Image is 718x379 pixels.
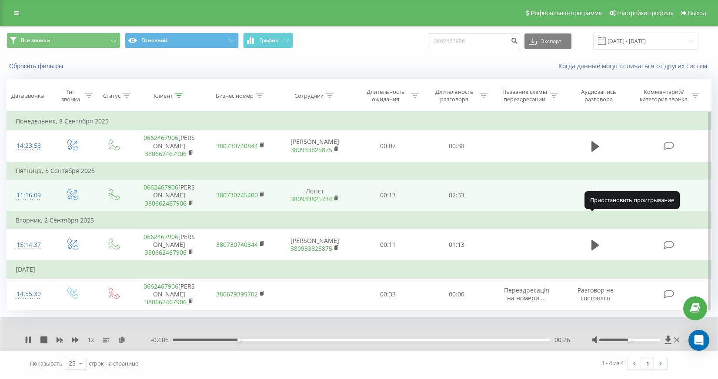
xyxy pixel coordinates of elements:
[243,33,293,48] button: График
[59,88,83,103] div: Тип звонка
[144,183,178,191] a: 0662467906
[21,37,50,44] span: Все звонки
[638,88,689,103] div: Комментарий/категория звонка
[103,92,120,100] div: Статус
[688,10,706,17] span: Выход
[7,162,711,180] td: Пятница, 5 Сентября 2025
[259,37,278,43] span: График
[354,278,422,310] td: 00:33
[145,248,187,256] a: 380662467906
[144,133,178,142] a: 0662467906
[524,33,571,49] button: Экспорт
[571,88,627,103] div: Аудиозапись разговора
[354,130,422,162] td: 00:07
[237,338,241,342] div: Accessibility label
[7,62,67,70] button: Сбросить фильтры
[145,298,187,306] a: 380662467906
[628,338,631,342] div: Accessibility label
[134,278,205,310] td: [PERSON_NAME]
[7,113,711,130] td: Понедельник, 8 Сентября 2025
[216,92,254,100] div: Бизнес номер
[641,357,654,369] a: 1
[362,88,409,103] div: Длительность ожидания
[7,33,120,48] button: Все звонки
[276,180,353,212] td: Логіст
[134,130,205,162] td: [PERSON_NAME]
[617,10,674,17] span: Настройки профиля
[578,286,614,302] span: Разговор не состоялся
[422,229,491,261] td: 01:13
[145,150,187,158] a: 380662467906
[276,130,353,162] td: [PERSON_NAME]
[584,191,680,209] div: Приостановить проигрывание
[7,261,711,278] td: [DATE]
[134,180,205,212] td: [PERSON_NAME]
[16,187,42,204] div: 11:16:09
[87,336,94,344] span: 1 x
[354,229,422,261] td: 00:11
[554,336,570,344] span: 00:26
[354,180,422,212] td: 00:13
[16,137,42,154] div: 14:23:58
[216,290,258,298] a: 380679395702
[69,359,76,368] div: 25
[89,359,138,367] span: строк на странице
[531,10,602,17] span: Реферальная программа
[558,62,711,70] a: Когда данные могут отличаться от других систем
[294,92,324,100] div: Сотрудник
[216,191,258,199] a: 380730745400
[422,130,491,162] td: 00:38
[422,278,491,310] td: 00:00
[154,92,173,100] div: Клиент
[504,286,549,302] span: Переадресація на номери ...
[7,212,711,229] td: Вторник, 2 Сентября 2025
[501,88,548,103] div: Название схемы переадресации
[30,359,63,367] span: Показывать
[134,229,205,261] td: [PERSON_NAME]
[276,229,353,261] td: [PERSON_NAME]
[428,33,520,49] input: Поиск по номеру
[16,236,42,253] div: 15:14:37
[422,180,491,212] td: 02:33
[125,33,239,48] button: Основной
[431,88,478,103] div: Длительность разговора
[291,244,332,253] a: 380933825875
[601,359,624,367] div: 1 - 4 из 4
[688,330,709,351] div: Open Intercom Messenger
[145,199,187,207] a: 380662467906
[144,282,178,290] a: 0662467906
[16,286,42,303] div: 14:55:39
[151,336,173,344] span: - 02:05
[11,92,44,100] div: Дата звонка
[291,146,332,154] a: 380933825875
[216,240,258,249] a: 380730740844
[291,195,332,203] a: 380933825734
[216,142,258,150] a: 380730740844
[144,233,178,241] a: 0662467906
